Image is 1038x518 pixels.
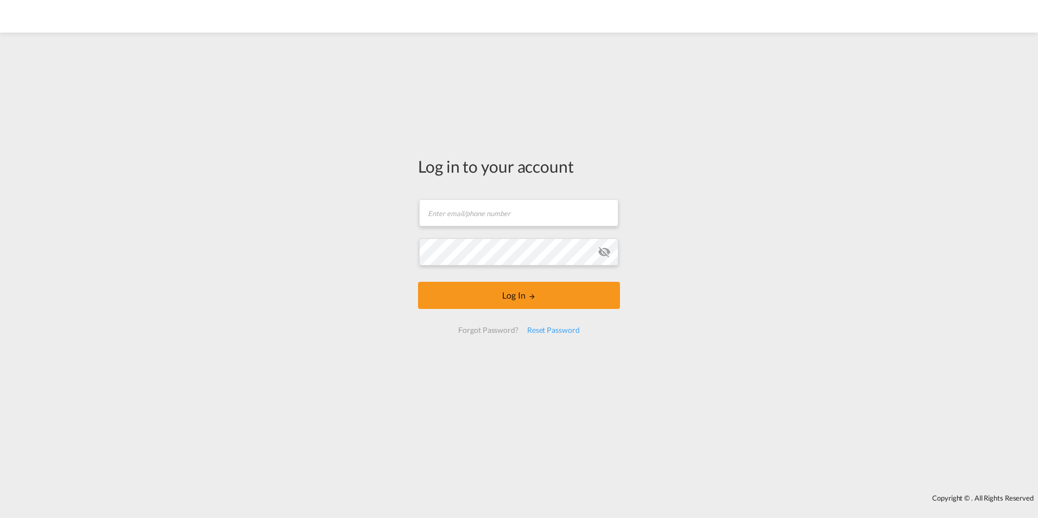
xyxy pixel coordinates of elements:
div: Log in to your account [418,155,620,178]
md-icon: icon-eye-off [598,245,611,258]
input: Enter email/phone number [419,199,618,226]
button: LOGIN [418,282,620,309]
div: Reset Password [523,320,584,340]
div: Forgot Password? [454,320,522,340]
